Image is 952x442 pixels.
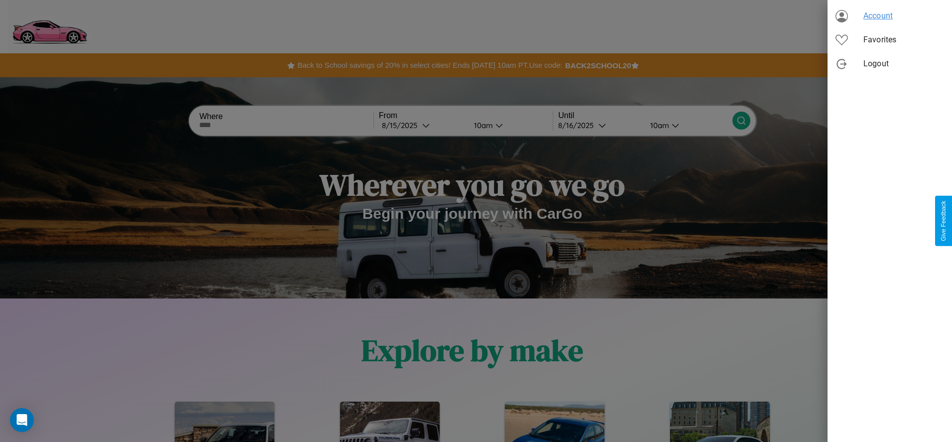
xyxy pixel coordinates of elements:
[863,58,944,70] span: Logout
[828,4,952,28] div: Account
[863,10,944,22] span: Account
[940,201,947,241] div: Give Feedback
[828,52,952,76] div: Logout
[863,34,944,46] span: Favorites
[828,28,952,52] div: Favorites
[10,408,34,432] div: Open Intercom Messenger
